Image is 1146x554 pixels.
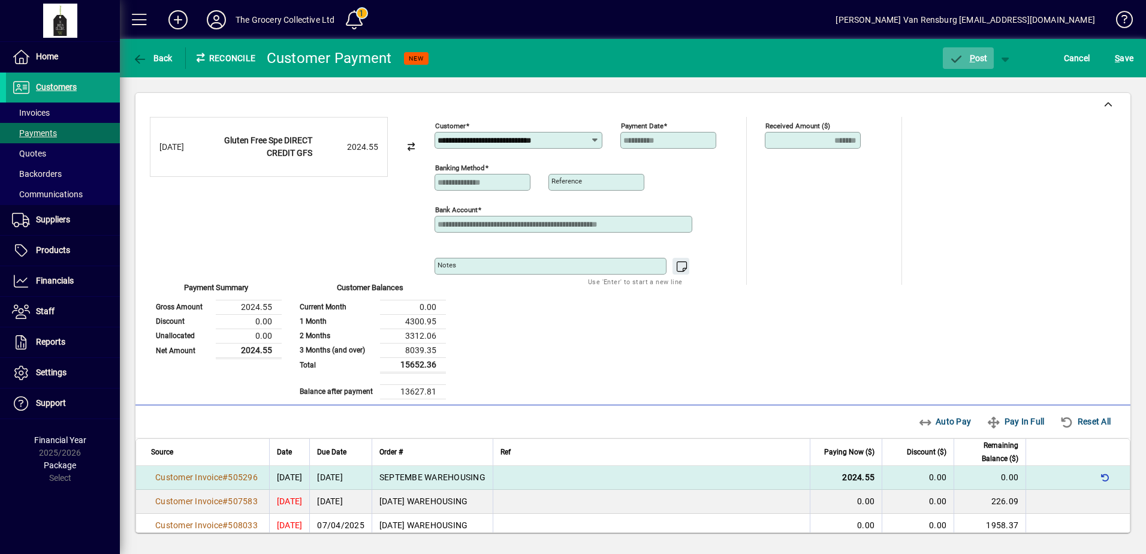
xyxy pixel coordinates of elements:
span: Financial Year [34,435,86,445]
span: Communications [12,189,83,199]
mat-label: Banking method [435,164,485,172]
span: Cancel [1064,49,1090,68]
span: Auto Pay [918,412,972,431]
button: Cancel [1061,47,1093,69]
span: [DATE] [277,520,303,530]
span: Financials [36,276,74,285]
span: Backorders [12,169,62,179]
span: Suppliers [36,215,70,224]
a: Customer Invoice#508033 [151,519,262,532]
span: S [1115,53,1120,63]
span: Customers [36,82,77,92]
mat-label: Reference [551,177,582,185]
div: [PERSON_NAME] Van Rensburg [EMAIL_ADDRESS][DOMAIN_NAME] [836,10,1095,29]
td: 2 Months [294,329,380,343]
mat-label: Bank Account [435,206,478,214]
span: P [970,53,975,63]
div: [DATE] [159,141,207,153]
td: Balance after payment [294,384,380,399]
div: 2024.55 [318,141,378,153]
td: 3 Months (and over) [294,343,380,357]
span: Discount ($) [907,445,946,459]
a: Staff [6,297,120,327]
a: Financials [6,266,120,296]
span: 508033 [228,520,258,530]
span: Remaining Balance ($) [961,439,1018,465]
span: [DATE] [277,496,303,506]
a: Home [6,42,120,72]
div: Payment Summary [150,282,282,300]
span: Customer Invoice [155,472,222,482]
span: 0.00 [1001,472,1018,482]
span: ost [949,53,988,63]
mat-label: Notes [438,261,456,269]
span: Back [132,53,173,63]
td: 8039.35 [380,343,446,357]
td: SEPTEMBE WAREHOUSING [372,466,493,490]
td: Net Amount [150,343,216,358]
span: 2024.55 [842,472,874,482]
a: Settings [6,358,120,388]
a: Quotes [6,143,120,164]
span: Support [36,398,66,408]
a: Support [6,389,120,418]
span: 0.00 [929,496,946,506]
button: Save [1112,47,1136,69]
td: Gross Amount [150,300,216,314]
span: Due Date [317,445,346,459]
button: Reset All [1055,411,1115,432]
app-page-header-button: Back [120,47,186,69]
span: 507583 [228,496,258,506]
span: Products [36,245,70,255]
span: Customer Invoice [155,520,222,530]
a: Suppliers [6,205,120,235]
span: NEW [409,55,424,62]
td: 15652.36 [380,357,446,372]
span: Package [44,460,76,470]
span: Customer Invoice [155,496,222,506]
span: 0.00 [929,472,946,482]
span: Order # [379,445,403,459]
div: The Grocery Collective Ltd [236,10,335,29]
td: [DATE] WAREHOUSING [372,490,493,514]
span: 0.00 [857,496,874,506]
a: Payments [6,123,120,143]
span: [DATE] [277,472,303,482]
td: 0.00 [380,300,446,314]
span: 505296 [228,472,258,482]
td: 0.00 [216,329,282,343]
button: Add [159,9,197,31]
span: Payments [12,128,57,138]
app-page-summary-card: Payment Summary [150,285,282,359]
td: Current Month [294,300,380,314]
td: [DATE] [309,490,372,514]
mat-label: Received Amount ($) [765,122,830,130]
span: Staff [36,306,55,316]
span: Home [36,52,58,61]
td: Discount [150,314,216,329]
app-page-summary-card: Customer Balances [294,285,446,399]
span: 0.00 [929,520,946,530]
span: Reports [36,337,65,347]
span: Source [151,445,173,459]
mat-label: Payment Date [621,122,664,130]
mat-hint: Use 'Enter' to start a new line [588,275,682,288]
span: ave [1115,49,1133,68]
span: Reset All [1060,412,1111,431]
td: [DATE] [309,466,372,490]
button: Auto Pay [913,411,976,432]
span: Quotes [12,149,46,158]
div: Reconcile [186,49,258,68]
button: Back [129,47,176,69]
span: 1958.37 [986,520,1018,530]
span: Ref [500,445,511,459]
span: 226.09 [991,496,1019,506]
mat-label: Customer [435,122,466,130]
div: Customer Payment [267,49,392,68]
a: Invoices [6,103,120,123]
strong: Gluten Free Spe DIRECT CREDIT GFS [224,136,312,158]
td: 2024.55 [216,300,282,314]
td: 0.00 [216,314,282,329]
button: Profile [197,9,236,31]
div: Customer Balances [294,282,446,300]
